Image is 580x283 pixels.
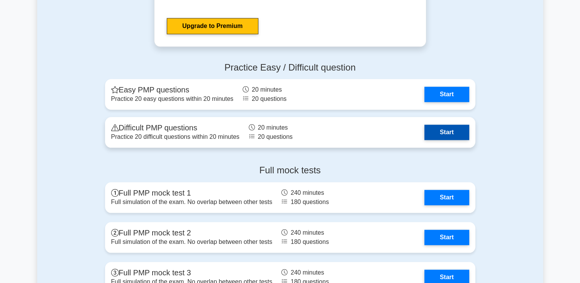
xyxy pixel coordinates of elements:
a: Start [424,125,469,140]
h4: Practice Easy / Difficult question [105,62,475,73]
a: Start [424,190,469,205]
a: Start [424,87,469,102]
a: Start [424,230,469,245]
a: Upgrade to Premium [167,18,258,34]
h4: Full mock tests [105,165,475,176]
